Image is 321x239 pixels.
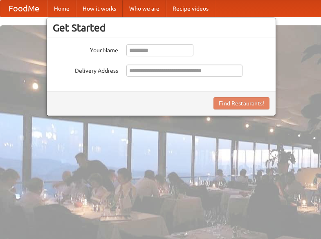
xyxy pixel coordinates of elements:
[0,0,47,17] a: FoodMe
[53,65,118,75] label: Delivery Address
[53,44,118,54] label: Your Name
[123,0,166,17] a: Who we are
[76,0,123,17] a: How it works
[166,0,215,17] a: Recipe videos
[53,22,269,34] h3: Get Started
[213,97,269,109] button: Find Restaurants!
[47,0,76,17] a: Home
